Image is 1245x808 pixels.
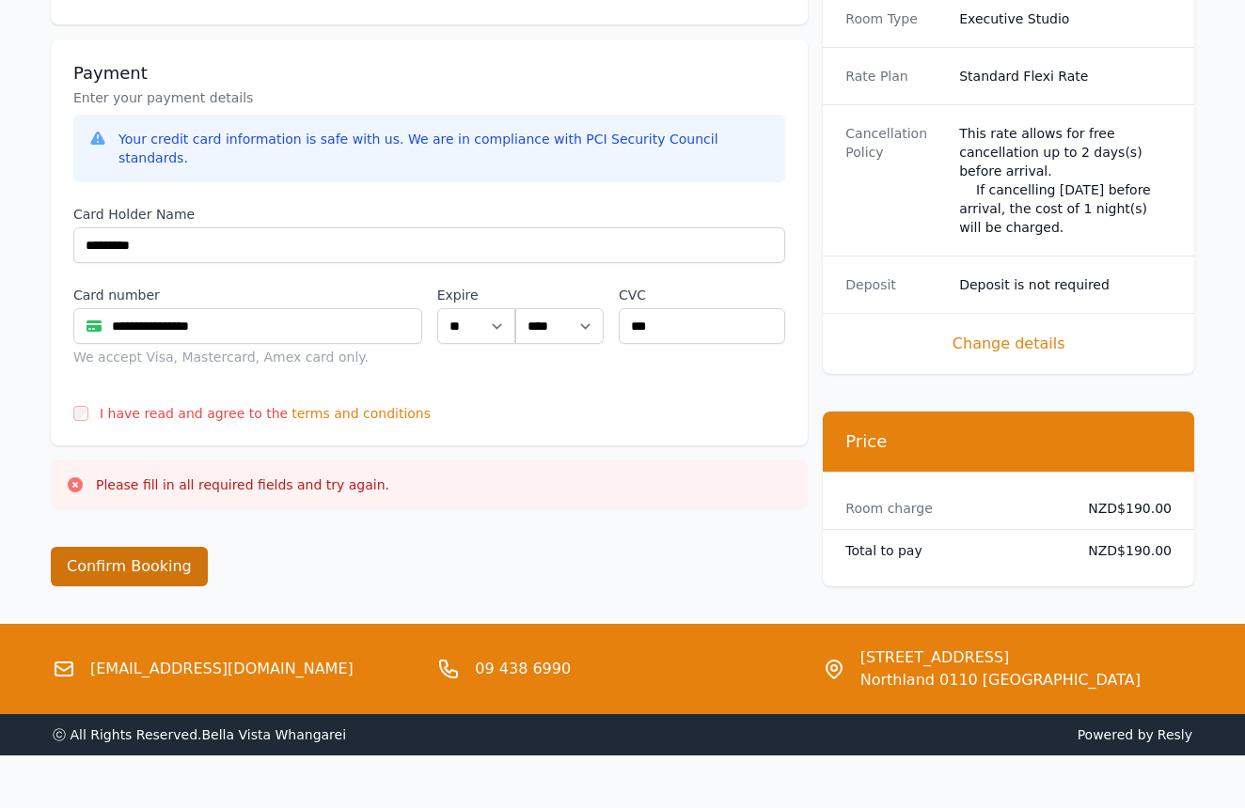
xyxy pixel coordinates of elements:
[475,658,571,680] a: 09 438 6990
[845,124,944,237] dt: Cancellation Policy
[630,725,1192,744] span: Powered by
[1073,541,1172,560] dd: NZD$190.00
[73,348,422,366] div: We accept Visa, Mastercard, Amex card only.
[437,286,515,304] label: Expire
[53,727,346,742] span: ⓒ All Rights Reserved. Bella Vista Whangarei
[860,669,1141,691] span: Northland 0110 [GEOGRAPHIC_DATA]
[73,286,422,304] label: Card number
[90,658,354,680] a: [EMAIL_ADDRESS][DOMAIN_NAME]
[619,286,785,304] label: CVC
[1158,727,1192,742] a: Resly
[118,130,770,167] div: Your credit card information is safe with us. We are in compliance with PCI Security Council stan...
[73,62,785,85] h3: Payment
[100,406,288,421] label: I have read and agree to the
[51,547,208,586] button: Confirm Booking
[96,475,389,494] p: Please fill in all required fields and try again.
[845,67,944,85] dt: Rate Plan
[959,124,1172,237] div: This rate allows for free cancellation up to 2 days(s) before arrival. If cancelling [DATE] befor...
[959,9,1172,28] dd: Executive Studio
[860,646,1141,669] span: [STREET_ADDRESS]
[959,67,1172,85] dd: Standard Flexi Rate
[515,286,604,304] label: .
[845,333,1172,355] span: Change details
[1073,499,1172,518] dd: NZD$190.00
[73,205,785,224] label: Card Holder Name
[845,9,944,28] dt: Room Type
[292,404,431,423] span: terms and conditions
[845,541,1058,560] dt: Total to pay
[959,275,1172,294] dd: Deposit is not required
[845,275,944,294] dt: Deposit
[845,430,1172,453] h3: Price
[73,88,785,107] p: Enter your payment details
[845,499,1058,518] dt: Room charge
